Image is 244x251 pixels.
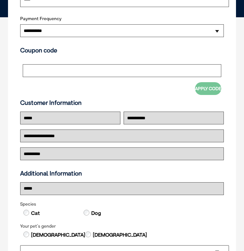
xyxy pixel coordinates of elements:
[20,16,61,21] label: Payment Frequency
[20,47,224,54] h3: Coupon code
[18,170,226,177] h3: Additional Information
[20,224,224,229] legend: Your pet's gender
[195,82,221,95] button: Apply Code
[20,201,224,207] legend: Species
[20,99,224,106] h3: Customer Information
